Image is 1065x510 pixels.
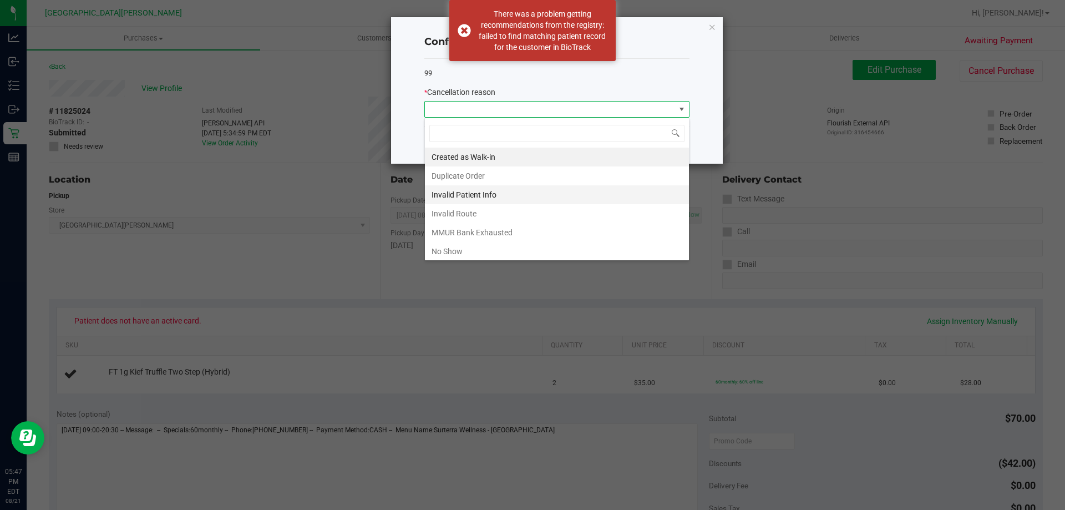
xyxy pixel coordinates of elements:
[427,88,495,97] span: Cancellation reason
[11,421,44,455] iframe: Resource center
[425,148,689,166] li: Created as Walk-in
[424,69,432,77] span: 99
[477,8,607,53] div: There was a problem getting recommendations from the registry: failed to find matching patient re...
[425,185,689,204] li: Invalid Patient Info
[424,35,689,49] h4: Confirm order cancellation
[425,242,689,261] li: No Show
[425,166,689,185] li: Duplicate Order
[425,223,689,242] li: MMUR Bank Exhausted
[708,20,716,33] button: Close
[425,204,689,223] li: Invalid Route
